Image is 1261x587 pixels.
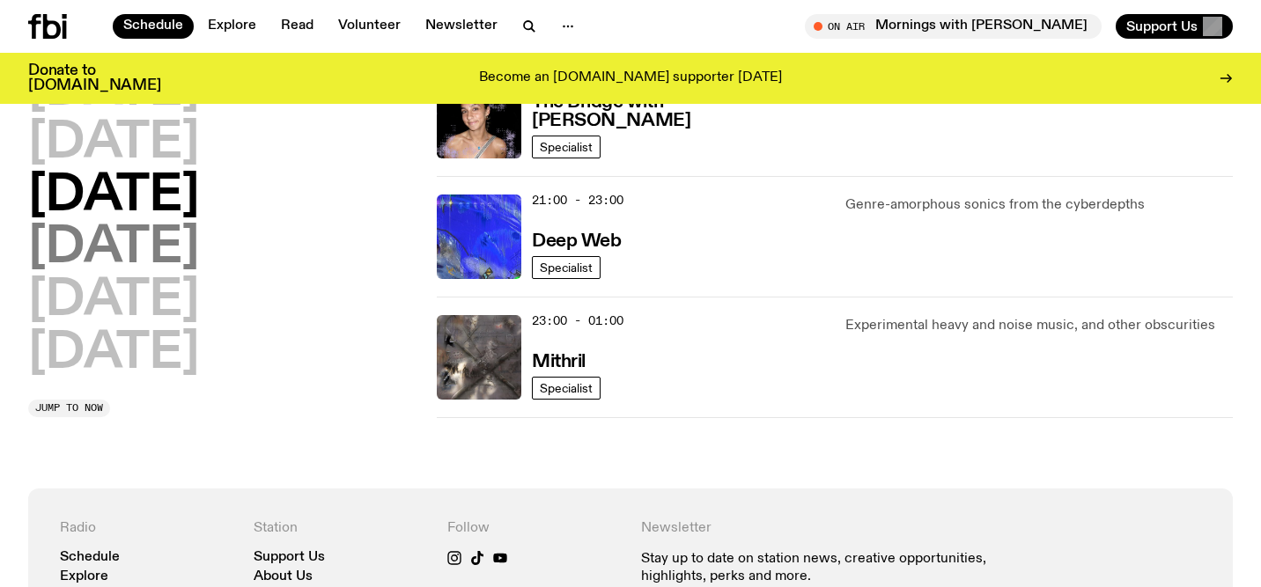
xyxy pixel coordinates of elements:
[532,256,601,279] a: Specialist
[28,172,199,221] button: [DATE]
[28,329,199,378] button: [DATE]
[113,14,194,39] a: Schedule
[35,403,103,413] span: Jump to now
[28,119,199,168] button: [DATE]
[532,232,621,251] h3: Deep Web
[845,315,1233,336] p: Experimental heavy and noise music, and other obscurities
[540,140,593,153] span: Specialist
[532,93,824,130] h3: The Bridge with [PERSON_NAME]
[437,315,521,400] img: An abstract artwork in mostly grey, with a textural cross in the centre. There are metallic and d...
[437,194,521,279] img: An abstract artwork, in bright blue with amorphous shapes, illustrated shimmers and small drawn c...
[60,520,232,537] h4: Radio
[28,63,161,93] h3: Donate to [DOMAIN_NAME]
[254,551,325,564] a: Support Us
[540,381,593,394] span: Specialist
[532,353,586,371] h3: Mithril
[1116,14,1233,39] button: Support Us
[415,14,508,39] a: Newsletter
[254,520,426,537] h4: Station
[532,90,824,130] a: The Bridge with [PERSON_NAME]
[532,349,586,371] a: Mithril
[270,14,324,39] a: Read
[197,14,267,39] a: Explore
[641,551,1007,584] p: Stay up to date on station news, creative opportunities, highlights, perks and more.
[532,377,601,400] a: Specialist
[532,136,601,158] a: Specialist
[28,224,199,274] button: [DATE]
[28,400,110,417] button: Jump to now
[845,194,1233,216] p: Genre-amorphous sonics from the cyberdepths
[254,570,313,583] a: About Us
[1126,18,1198,34] span: Support Us
[447,520,620,537] h4: Follow
[328,14,411,39] a: Volunteer
[641,520,1007,537] h4: Newsletter
[28,276,199,326] button: [DATE]
[532,192,623,209] span: 21:00 - 23:00
[805,14,1102,39] button: On AirMornings with [PERSON_NAME]
[479,70,782,86] p: Become an [DOMAIN_NAME] supporter [DATE]
[532,229,621,251] a: Deep Web
[540,260,593,274] span: Specialist
[60,551,120,564] a: Schedule
[532,312,623,329] span: 23:00 - 01:00
[60,570,108,583] a: Explore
